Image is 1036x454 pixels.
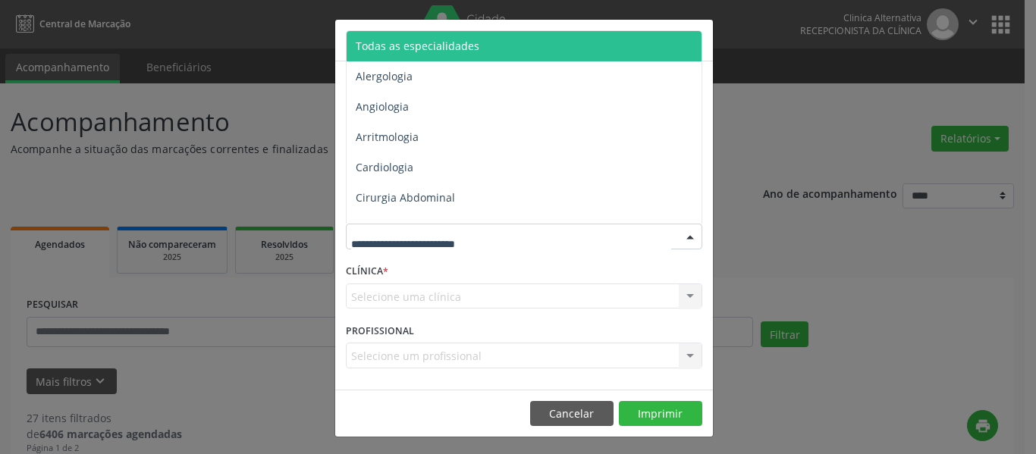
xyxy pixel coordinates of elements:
span: Cirurgia Abdominal [356,190,455,205]
button: Close [683,20,713,57]
span: Todas as especialidades [356,39,479,53]
span: Cardiologia [356,160,413,174]
span: Cirurgia Bariatrica [356,221,449,235]
span: Angiologia [356,99,409,114]
span: Alergologia [356,69,413,83]
span: Arritmologia [356,130,419,144]
button: Cancelar [530,401,614,427]
button: Imprimir [619,401,702,427]
label: CLÍNICA [346,260,388,283]
label: PROFISSIONAL [346,319,414,343]
h5: Relatório de agendamentos [346,30,520,50]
